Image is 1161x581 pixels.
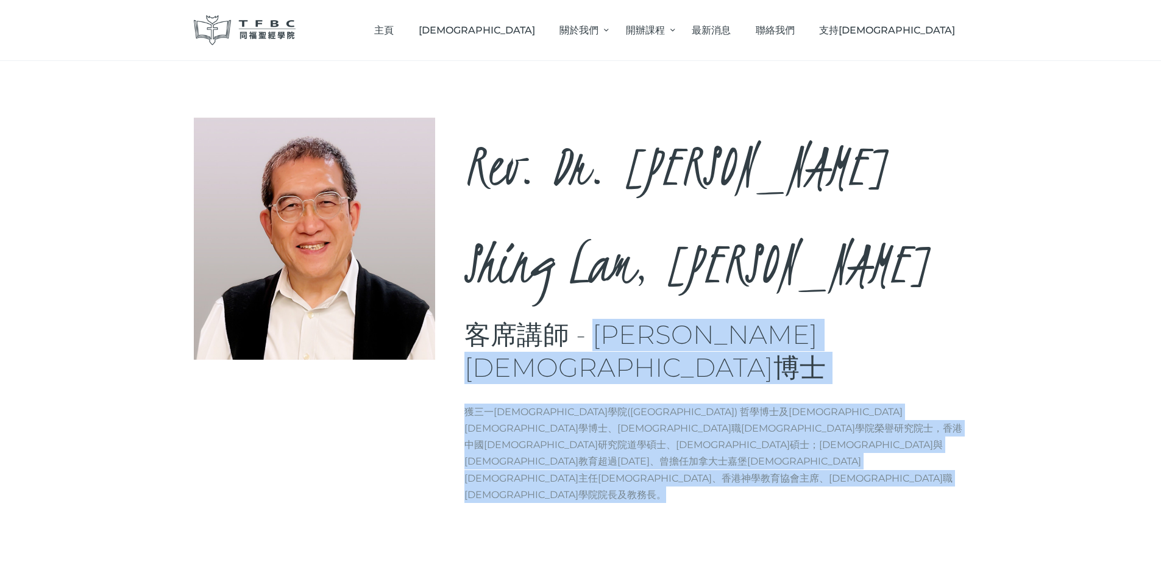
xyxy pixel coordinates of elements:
h2: Rev. Dr. [PERSON_NAME] Shing Lam, [PERSON_NAME] [464,118,968,313]
span: 支持[DEMOGRAPHIC_DATA] [819,24,955,36]
span: 最新消息 [692,24,731,36]
span: 聯絡我們 [756,24,795,36]
span: 主頁 [374,24,394,36]
a: 關於我們 [547,12,613,48]
span: 關於我們 [559,24,598,36]
a: 開辦課程 [613,12,679,48]
h3: 客席講師 - [PERSON_NAME][DEMOGRAPHIC_DATA]博士 [464,319,968,384]
a: 最新消息 [680,12,744,48]
a: [DEMOGRAPHIC_DATA] [406,12,547,48]
a: 聯絡我們 [743,12,807,48]
a: 主頁 [362,12,407,48]
img: Rev. Dr. Li Shing Lam, Derek [194,118,436,360]
span: [DEMOGRAPHIC_DATA] [419,24,535,36]
img: 同福聖經學院 TFBC [194,15,296,45]
span: 開辦課程 [626,24,665,36]
p: 獲三一[DEMOGRAPHIC_DATA]學院([GEOGRAPHIC_DATA]) 哲學博士及[DEMOGRAPHIC_DATA][DEMOGRAPHIC_DATA]學博士、[DEMOGRAP... [464,404,968,503]
a: 支持[DEMOGRAPHIC_DATA] [807,12,968,48]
